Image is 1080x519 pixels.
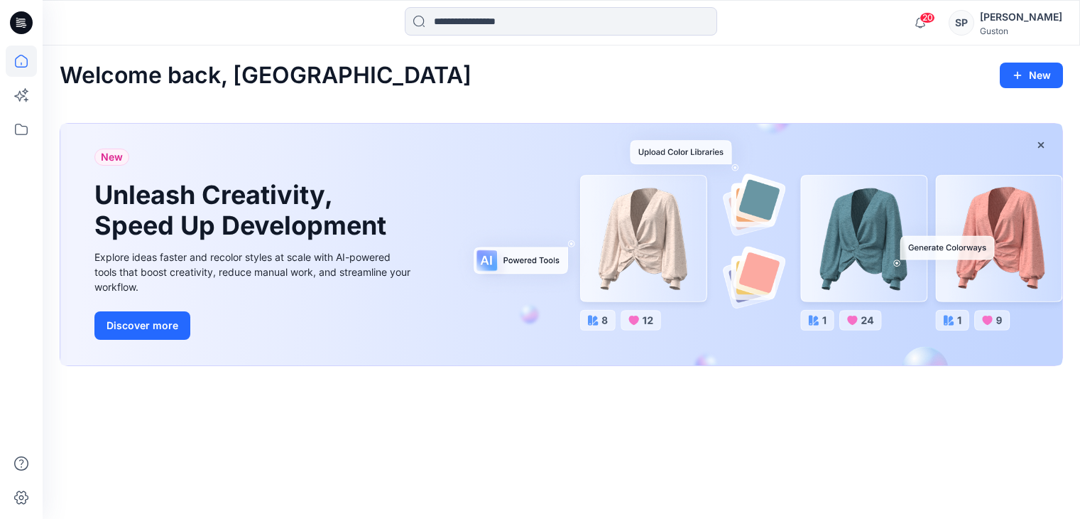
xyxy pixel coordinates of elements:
[101,149,123,166] span: New
[60,63,471,89] h2: Welcome back, [GEOGRAPHIC_DATA]
[94,180,393,241] h1: Unleash Creativity, Speed Up Development
[94,311,414,340] a: Discover more
[94,250,414,294] div: Explore ideas faster and recolor styles at scale with AI-powered tools that boost creativity, red...
[980,9,1062,26] div: [PERSON_NAME]
[1000,63,1063,88] button: New
[94,311,190,340] button: Discover more
[980,26,1062,36] div: Guston
[920,12,935,23] span: 20
[949,10,974,36] div: SP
